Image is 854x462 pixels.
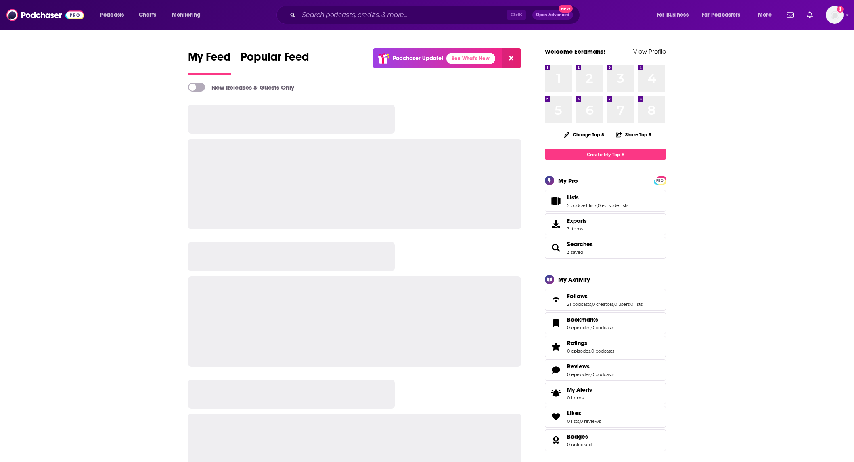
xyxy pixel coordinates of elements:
[826,6,844,24] span: Logged in as eerdmans
[783,8,797,22] a: Show notifications dropdown
[826,6,844,24] img: User Profile
[567,217,587,224] span: Exports
[545,190,666,212] span: Lists
[567,226,587,232] span: 3 items
[567,293,588,300] span: Follows
[567,395,592,401] span: 0 items
[567,339,614,347] a: Ratings
[446,53,495,64] a: See What's New
[567,386,592,393] span: My Alerts
[826,6,844,24] button: Show profile menu
[590,372,591,377] span: ,
[702,9,741,21] span: For Podcasters
[590,325,591,330] span: ,
[567,372,590,377] a: 0 episodes
[567,325,590,330] a: 0 episodes
[567,203,597,208] a: 5 podcast lists
[559,130,609,140] button: Change Top 8
[139,9,156,21] span: Charts
[567,410,601,417] a: Likes
[579,418,580,424] span: ,
[758,9,772,21] span: More
[548,341,564,352] a: Ratings
[592,301,613,307] a: 0 creators
[299,8,507,21] input: Search podcasts, credits, & more...
[615,127,652,142] button: Share Top 8
[532,10,573,20] button: Open AdvancedNew
[545,336,666,357] span: Ratings
[548,219,564,230] span: Exports
[188,50,231,69] span: My Feed
[545,289,666,311] span: Follows
[545,406,666,428] span: Likes
[548,435,564,446] a: Badges
[591,301,592,307] span: ,
[545,149,666,160] a: Create My Top 8
[166,8,211,21] button: open menu
[614,301,630,307] a: 0 users
[804,8,816,22] a: Show notifications dropdown
[752,8,782,21] button: open menu
[567,316,614,323] a: Bookmarks
[630,301,643,307] a: 0 lists
[6,7,84,23] img: Podchaser - Follow, Share and Rate Podcasts
[567,339,587,347] span: Ratings
[558,177,578,184] div: My Pro
[567,348,590,354] a: 0 episodes
[545,312,666,334] span: Bookmarks
[134,8,161,21] a: Charts
[567,433,588,440] span: Badges
[545,237,666,259] span: Searches
[657,9,689,21] span: For Business
[241,50,309,75] a: Popular Feed
[567,442,592,447] a: 0 unlocked
[284,6,588,24] div: Search podcasts, credits, & more...
[536,13,569,17] span: Open Advanced
[507,10,526,20] span: Ctrl K
[655,177,665,183] a: PRO
[545,359,666,381] span: Reviews
[567,433,592,440] a: Badges
[567,363,590,370] span: Reviews
[548,388,564,399] span: My Alerts
[100,9,124,21] span: Podcasts
[567,363,614,370] a: Reviews
[548,411,564,422] a: Likes
[591,325,614,330] a: 0 podcasts
[651,8,699,21] button: open menu
[697,8,752,21] button: open menu
[558,276,590,283] div: My Activity
[559,5,573,13] span: New
[598,203,628,208] a: 0 episode lists
[567,418,579,424] a: 0 lists
[94,8,134,21] button: open menu
[567,316,598,323] span: Bookmarks
[655,178,665,184] span: PRO
[545,213,666,235] a: Exports
[172,9,201,21] span: Monitoring
[567,249,583,255] a: 3 saved
[548,318,564,329] a: Bookmarks
[567,240,593,248] a: Searches
[633,48,666,55] a: View Profile
[548,364,564,376] a: Reviews
[567,194,579,201] span: Lists
[567,410,581,417] span: Likes
[545,429,666,451] span: Badges
[591,348,614,354] a: 0 podcasts
[545,383,666,404] a: My Alerts
[591,372,614,377] a: 0 podcasts
[545,48,605,55] a: Welcome Eerdmans!
[188,50,231,75] a: My Feed
[548,294,564,305] a: Follows
[567,293,643,300] a: Follows
[613,301,614,307] span: ,
[567,301,591,307] a: 21 podcasts
[188,83,294,92] a: New Releases & Guests Only
[241,50,309,69] span: Popular Feed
